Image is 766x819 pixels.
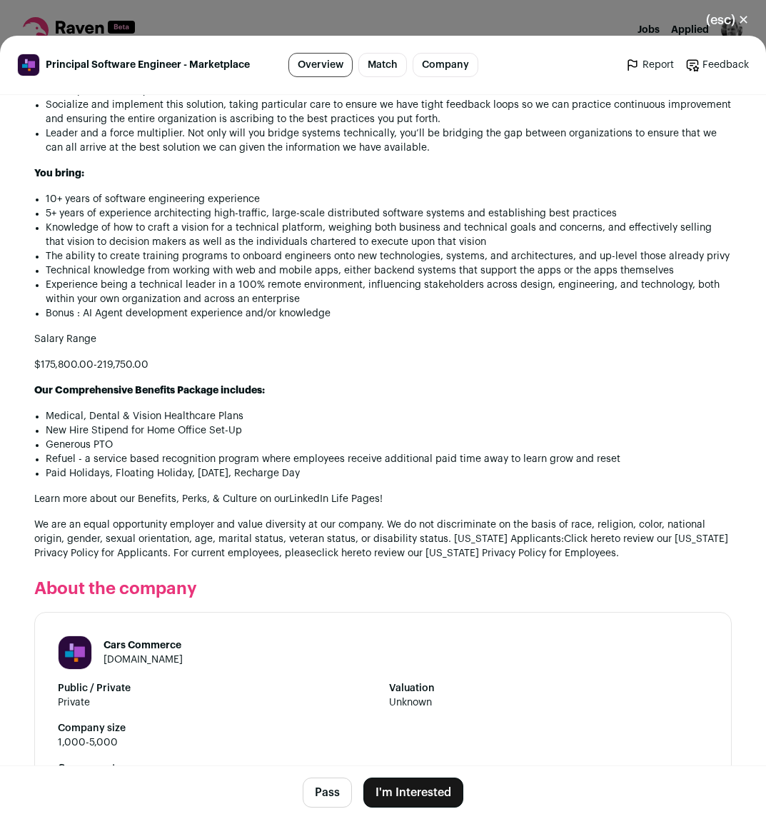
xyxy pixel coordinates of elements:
a: Report [625,58,674,72]
a: Overview [288,53,353,77]
li: Technical knowledge from working with web and mobile apps, either backend systems that support th... [46,263,732,278]
span: 1,000-5,000 [58,735,378,750]
h2: About the company [34,578,732,601]
a: click here [316,548,362,558]
li: Knowledge of how to craft a vision for a technical platform, weighing both business and technical... [46,221,732,249]
span: Unknown [389,695,709,710]
li: 5+ years of experience architecting high-traffic, large-scale distributed software systems and es... [46,206,732,221]
li: Refuel - a service based recognition program where employees receive additional paid time away to... [46,452,732,466]
li: Generous PTO [46,438,732,452]
span: Private [58,695,378,710]
strong: Company size [58,721,378,735]
span: Principal Software Engineer - Marketplace [46,58,250,72]
a: Click here [564,534,611,544]
strong: Company stage [58,761,708,775]
p: Salary Range [34,332,732,346]
li: Medical, Dental & Vision Healthcare Plans [46,409,732,423]
button: Close modal [689,4,766,36]
li: Paid Holidays, Floating Holiday, [DATE], Recharge Day [46,466,732,481]
li: Socialize and implement this solution, taking particular care to ensure we have tight feedback lo... [46,98,732,126]
strong: Valuation [389,681,709,695]
li: The ability to create training programs to onboard engineers onto new technologies, systems, and ... [46,249,732,263]
strong: You bring: [34,169,84,179]
li: Leader and a force multiplier. Not only will you bridge systems technically, you’ll be bridging t... [46,126,732,155]
p: $175,800.00-219,750.00 [34,358,732,372]
button: Pass [303,778,352,808]
a: Match [358,53,407,77]
button: I'm Interested [363,778,463,808]
h1: Cars Commerce [104,638,183,653]
strong: Our Comprehensive Benefits Package includes: [34,386,265,396]
a: [DOMAIN_NAME] [104,655,183,665]
a: LinkedIn Life Pages [289,494,380,504]
li: New Hire Stipend for Home Office Set-Up [46,423,732,438]
a: Feedback [685,58,749,72]
strong: Public / Private [58,681,378,695]
li: Bonus : AI Agent development experience and/or knowledge [46,306,732,321]
a: Company [413,53,478,77]
li: Experience being a technical leader in a 100% remote environment, influencing stakeholders across... [46,278,732,306]
img: 6a79e6f09283e1bafe4ca869cf7b302e29b0faa48023463420351e56f5c389d1.jpg [18,54,39,76]
img: 6a79e6f09283e1bafe4ca869cf7b302e29b0faa48023463420351e56f5c389d1.jpg [59,636,91,669]
p: Learn more about our Benefits, Perks, & Culture on our ! [34,492,732,506]
li: 10+ years of software engineering experience [46,192,732,206]
p: We are an equal opportunity employer and value diversity at our company. We do not discriminate o... [34,518,732,561]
